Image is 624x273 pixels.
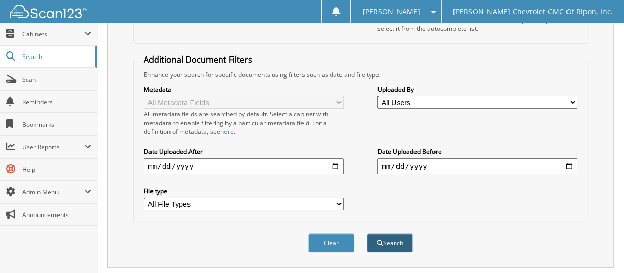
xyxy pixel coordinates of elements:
span: [PERSON_NAME] [363,9,420,15]
span: Bookmarks [22,120,91,129]
label: Date Uploaded Before [377,147,577,156]
span: Announcements [22,210,91,219]
label: Date Uploaded After [144,147,344,156]
div: Enhance your search for specific documents using filters such as date and file type. [139,70,582,79]
span: Admin Menu [22,188,84,197]
span: User Reports [22,143,84,151]
label: File type [144,187,344,196]
span: Help [22,165,91,174]
button: Search [367,233,413,252]
span: [PERSON_NAME] Chevrolet GMC Of Ripon, Inc. [453,9,613,15]
button: Clear [308,233,354,252]
input: start [144,158,344,174]
span: Cabinets [22,30,84,38]
label: Uploaded By [377,85,577,94]
img: scan123-logo-white.svg [10,5,87,18]
legend: Additional Document Filters [139,54,257,65]
label: Metadata [144,85,344,94]
div: All metadata fields are searched by default. Select a cabinet with metadata to enable filtering b... [144,110,344,136]
iframe: Chat Widget [573,224,624,273]
span: Scan [22,75,91,84]
a: here [220,127,234,136]
input: end [377,158,577,174]
span: Reminders [22,98,91,106]
span: Search [22,52,90,61]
